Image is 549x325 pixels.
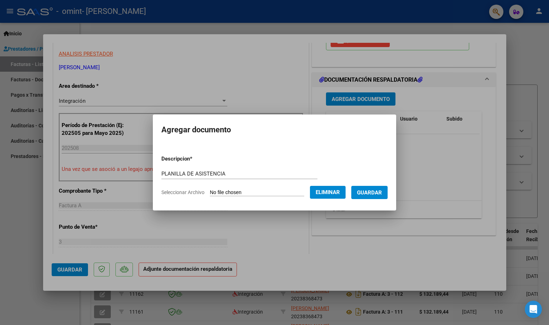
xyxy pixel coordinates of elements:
[161,189,204,195] span: Seleccionar Archivo
[351,186,388,199] button: Guardar
[161,155,229,163] p: Descripcion
[316,189,340,195] span: Eliminar
[310,186,346,199] button: Eliminar
[525,301,542,318] div: Open Intercom Messenger
[161,123,388,137] h2: Agregar documento
[357,189,382,196] span: Guardar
